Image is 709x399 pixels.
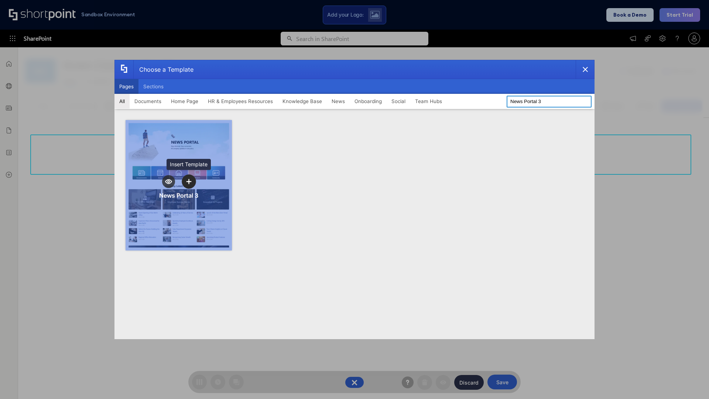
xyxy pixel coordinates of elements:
button: Team Hubs [410,94,447,109]
iframe: Chat Widget [672,364,709,399]
button: Pages [114,79,138,94]
button: Social [387,94,410,109]
button: Documents [130,94,166,109]
button: All [114,94,130,109]
div: template selector [114,60,595,339]
button: HR & Employees Resources [203,94,278,109]
input: Search [507,96,592,108]
button: News [327,94,350,109]
button: Knowledge Base [278,94,327,109]
button: Onboarding [350,94,387,109]
button: Home Page [166,94,203,109]
div: Choose a Template [133,60,193,79]
button: Sections [138,79,168,94]
div: News Portal 3 [159,192,198,199]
